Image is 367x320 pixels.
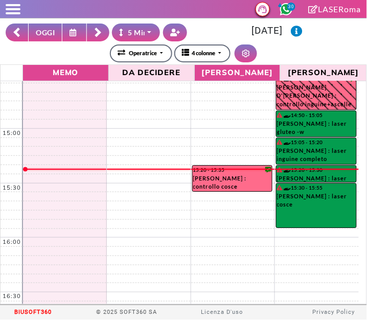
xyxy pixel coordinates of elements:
span: 30 [287,3,295,11]
span: [PERSON_NAME] [197,66,278,79]
div: [PERSON_NAME] : laser inguine completo [277,147,356,164]
h3: [DATE] [193,25,361,37]
div: [PERSON_NAME] : controllo cosce [193,174,271,191]
span: [PERSON_NAME] [283,66,364,79]
div: 16:30 [1,292,23,301]
i: Il cliente ha degli insoluti [277,185,283,190]
div: [PERSON_NAME] : laser ascelle [277,174,356,182]
div: 15:05 - 15:20 [277,139,356,146]
div: [PERSON_NAME] D'[PERSON_NAME] : controllo inguine+ascelle [277,83,356,109]
div: 15:30 [1,184,23,192]
div: 15:20 - 15:30 [277,166,356,174]
button: Crea nuovo contatto rapido [163,24,188,41]
div: [PERSON_NAME] : laser cosce [277,192,356,212]
div: 15:20 - 15:35 [193,166,271,174]
div: 15:30 - 15:55 [277,184,356,192]
div: 16:00 [1,238,23,246]
button: OGGI [28,24,62,41]
i: Il cliente ha degli insoluti [277,167,283,172]
div: 15:00 [1,129,23,138]
span: Memo [26,66,106,79]
i: Il cliente ha degli insoluti [277,112,283,118]
a: Privacy Policy [313,309,355,316]
div: 5 Minuti [119,27,157,38]
div: 14:50 - 15:05 [277,111,356,119]
a: Licenza D'uso [201,309,243,316]
a: LASERoma [309,4,361,14]
span: Da Decidere [111,66,192,79]
i: Il cliente ha degli insoluti [277,140,283,145]
div: [PERSON_NAME] : laser gluteo -w [277,120,356,136]
i: Clicca per andare alla pagina di firma [309,5,318,13]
